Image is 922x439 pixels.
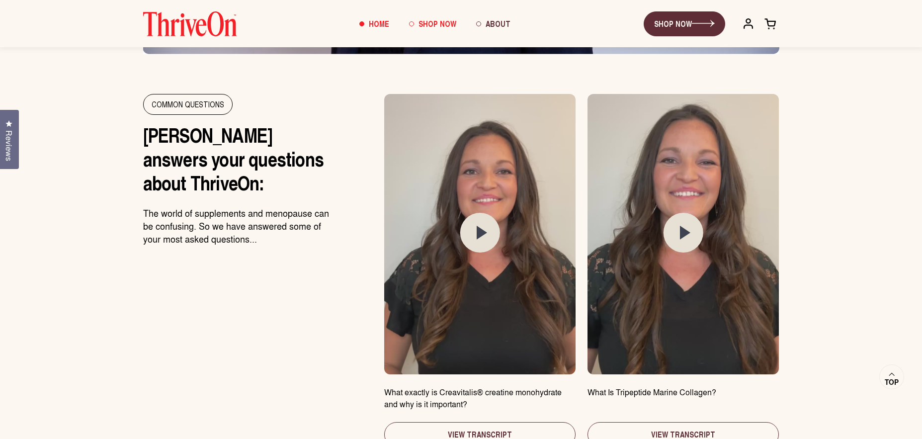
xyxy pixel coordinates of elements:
a: About [466,10,520,37]
a: Home [349,10,399,37]
a: SHOP NOW [644,11,725,36]
span: Shop Now [419,18,456,29]
span: Home [369,18,389,29]
p: The world of supplements and menopause can be confusing. So we have answered some of your most as... [143,206,340,245]
h2: [PERSON_NAME] answers your questions about ThriveOn: [143,123,340,194]
span: About [486,18,510,29]
a: Shop Now [399,10,466,37]
span: Reviews [2,130,15,161]
span: What Is Tripeptide Marine Collagen? [587,386,779,410]
span: Common Questions [143,94,233,115]
span: Top [885,378,899,387]
span: What exactly is Creavitalis® creatine monohydrate and why is it important? [384,386,576,410]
